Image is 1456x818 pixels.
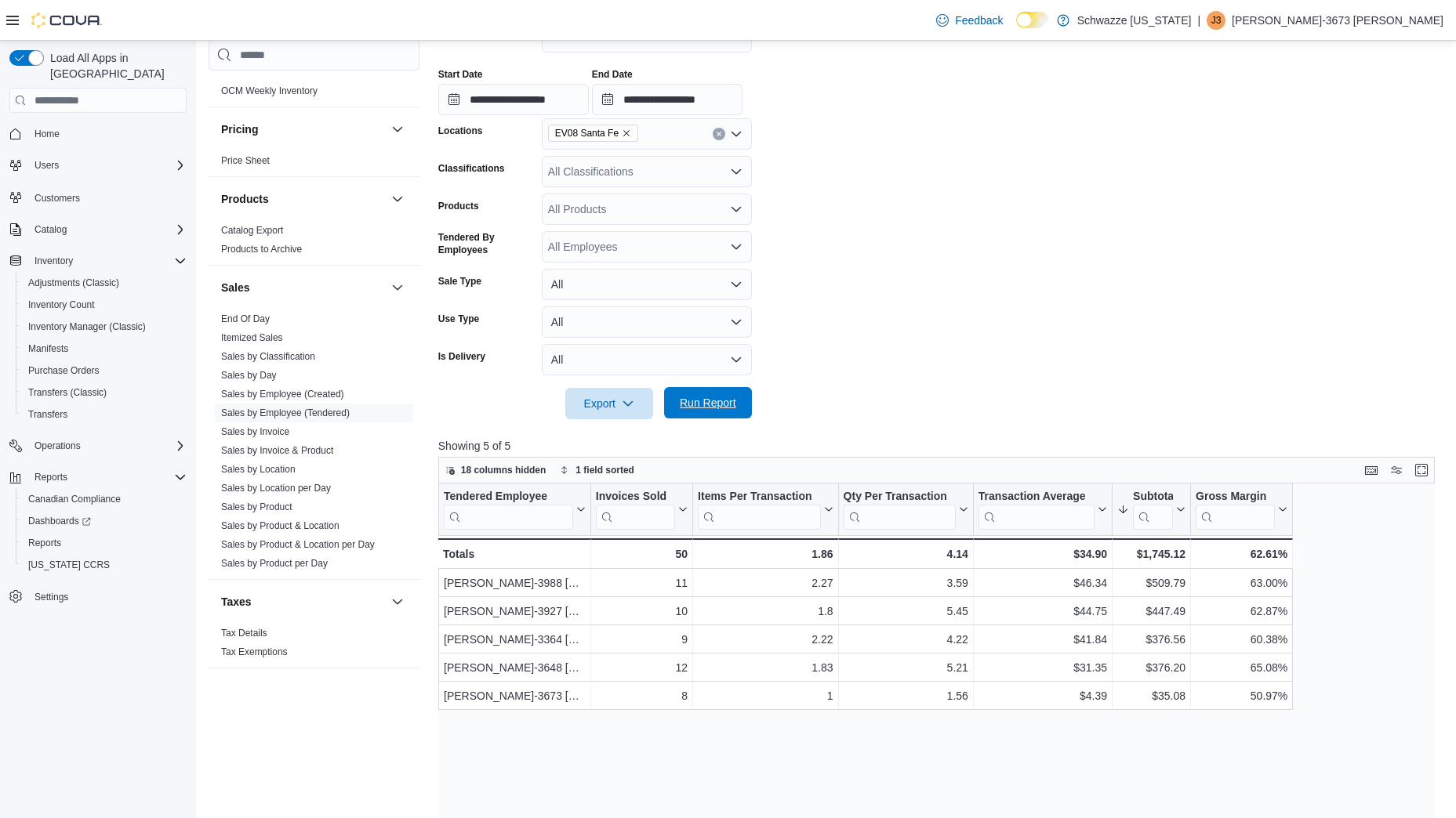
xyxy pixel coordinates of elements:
div: Transaction Average [979,490,1095,530]
div: Transaction Average [979,490,1095,505]
div: Products [209,221,419,265]
a: Sales by Product per Day [221,558,328,569]
span: Reports [28,537,61,549]
span: Transfers (Classic) [22,383,187,402]
div: $34.90 [979,545,1107,563]
span: Reports [34,471,67,483]
input: Press the down key to open a popover containing a calendar. [438,84,589,115]
div: 4.22 [843,630,968,649]
button: Pricing [388,120,407,139]
div: 50 [596,545,688,563]
span: Operations [28,436,187,455]
a: Customers [28,189,86,208]
span: Home [34,128,60,140]
span: Export [575,388,644,419]
button: Operations [28,436,87,455]
span: Adjustments (Classic) [28,277,119,289]
h3: Products [221,191,269,207]
label: End Date [592,68,633,81]
a: Sales by Employee (Created) [221,389,344,400]
button: Customers [3,186,193,208]
button: Export [565,388,653,419]
span: End Of Day [221,313,270,325]
span: Inventory [34,255,73,267]
label: Use Type [438,313,479,325]
a: Sales by Day [221,370,277,381]
button: Users [28,156,65,175]
button: 1 field sorted [554,461,641,480]
span: 18 columns hidden [461,464,546,476]
span: Canadian Compliance [28,493,121,505]
div: Totals [443,545,586,563]
h3: Pricing [221,121,258,137]
span: Home [28,124,187,143]
a: End Of Day [221,313,270,324]
a: Tax Exemptions [221,646,288,657]
div: $376.20 [1117,658,1185,677]
button: All [542,269,752,300]
div: Sales [209,309,419,579]
button: Pricing [221,121,385,137]
div: Tendered Employee [444,490,573,530]
div: Qty Per Transaction [843,490,955,530]
div: 12 [596,658,688,677]
div: Pricing [209,151,419,176]
div: $509.79 [1117,574,1185,592]
button: Home [3,122,193,145]
div: 5.45 [843,602,968,621]
div: 1.86 [698,545,833,563]
a: Transfers [22,405,74,424]
div: 62.61% [1196,545,1287,563]
span: Price Sheet [221,154,270,167]
div: Tendered Employee [444,490,573,505]
span: Catalog [28,220,187,239]
div: [PERSON_NAME]-3364 [PERSON_NAME] [444,630,586,649]
div: John-3673 Montoya [1207,11,1225,30]
div: 1.56 [843,686,968,705]
span: Sales by Location [221,463,296,476]
span: Sales by Day [221,369,277,382]
button: Run Report [664,387,752,418]
div: Subtotal [1133,490,1173,530]
span: Sales by Employee (Created) [221,388,344,400]
a: Price Sheet [221,155,270,166]
span: Sales by Product per Day [221,557,328,570]
div: 10 [596,602,688,621]
div: Items Per Transaction [698,490,821,505]
span: Sales by Product & Location [221,519,339,532]
span: Sales by Product & Location per Day [221,538,375,551]
span: Sales by Classification [221,350,315,363]
div: $4.39 [979,686,1107,705]
a: Sales by Employee (Tendered) [221,407,350,418]
div: $447.49 [1117,602,1185,621]
span: Users [34,159,59,172]
div: 2.22 [698,630,833,649]
span: Transfers [28,408,67,421]
a: Products to Archive [221,244,302,255]
h3: Taxes [221,594,252,610]
div: [PERSON_NAME]-3673 [PERSON_NAME] [444,686,586,705]
img: Cova [31,13,102,28]
span: OCM Weekly Inventory [221,85,318,97]
div: Gross Margin [1196,490,1275,505]
button: Operations [3,435,193,457]
span: Inventory Manager (Classic) [22,317,187,336]
button: Canadian Compliance [16,488,193,510]
button: Transaction Average [979,490,1107,530]
span: Settings [28,587,187,606]
span: Sales by Employee (Tendered) [221,407,350,419]
button: [US_STATE] CCRS [16,554,193,576]
button: Transfers (Classic) [16,382,193,404]
label: Products [438,200,479,212]
input: Dark Mode [1016,12,1049,28]
span: Operations [34,440,81,452]
div: $31.35 [979,658,1107,677]
span: [US_STATE] CCRS [28,559,110,571]
a: Inventory Manager (Classic) [22,317,152,336]
div: 1 [698,686,833,705]
div: Taxes [209,624,419,668]
span: Inventory Count [22,295,187,314]
label: Tendered By Employees [438,231,536,256]
span: Reports [22,534,187,552]
a: Catalog Export [221,225,283,236]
